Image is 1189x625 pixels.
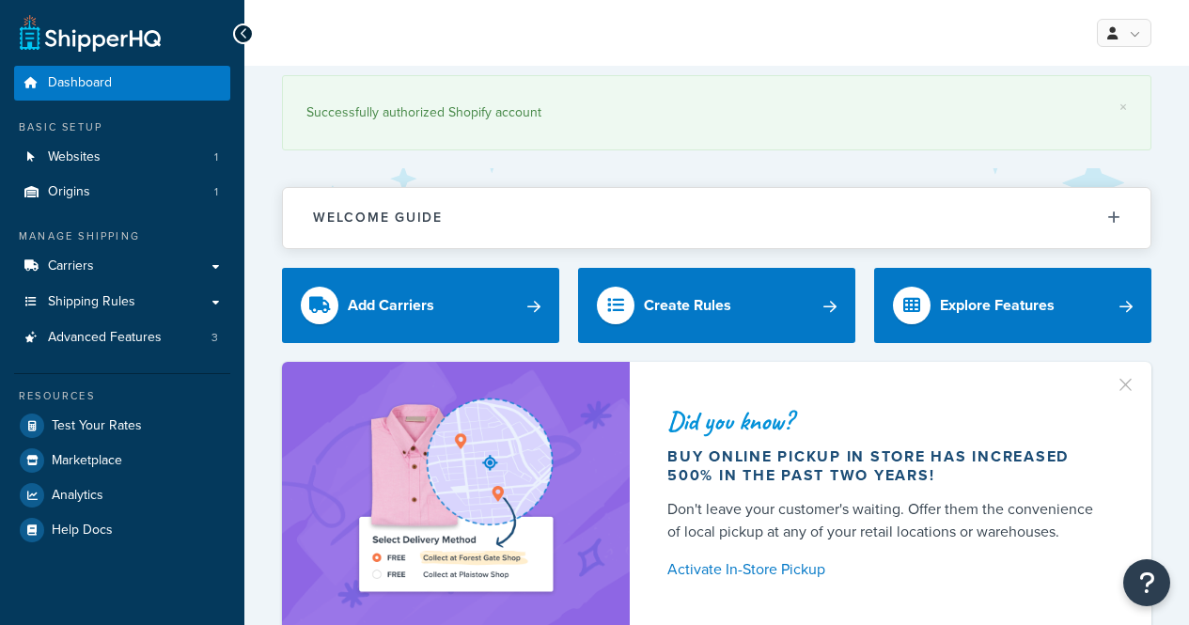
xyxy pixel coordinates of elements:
[874,268,1151,343] a: Explore Features
[306,100,1127,126] div: Successfully authorized Shopify account
[48,294,135,310] span: Shipping Rules
[14,228,230,244] div: Manage Shipping
[14,409,230,443] a: Test Your Rates
[14,478,230,512] a: Analytics
[214,149,218,165] span: 1
[48,330,162,346] span: Advanced Features
[14,444,230,477] a: Marketplace
[14,175,230,210] a: Origins1
[52,418,142,434] span: Test Your Rates
[14,140,230,175] li: Websites
[14,285,230,320] a: Shipping Rules
[52,523,113,539] span: Help Docs
[14,388,230,404] div: Resources
[315,390,597,602] img: ad-shirt-map-b0359fc47e01cab431d101c4b569394f6a03f54285957d908178d52f29eb9668.png
[14,320,230,355] li: Advanced Features
[667,408,1106,434] div: Did you know?
[667,556,1106,583] a: Activate In-Store Pickup
[1119,100,1127,115] a: ×
[348,292,434,319] div: Add Carriers
[1123,559,1170,606] button: Open Resource Center
[283,188,1150,247] button: Welcome Guide
[48,75,112,91] span: Dashboard
[14,249,230,284] a: Carriers
[14,175,230,210] li: Origins
[14,119,230,135] div: Basic Setup
[14,66,230,101] a: Dashboard
[48,184,90,200] span: Origins
[14,320,230,355] a: Advanced Features3
[940,292,1055,319] div: Explore Features
[14,140,230,175] a: Websites1
[48,149,101,165] span: Websites
[14,513,230,547] a: Help Docs
[48,258,94,274] span: Carriers
[52,488,103,504] span: Analytics
[578,268,855,343] a: Create Rules
[282,268,559,343] a: Add Carriers
[667,447,1106,485] div: Buy online pickup in store has increased 500% in the past two years!
[211,330,218,346] span: 3
[214,184,218,200] span: 1
[644,292,731,319] div: Create Rules
[52,453,122,469] span: Marketplace
[313,211,443,225] h2: Welcome Guide
[667,498,1106,543] div: Don't leave your customer's waiting. Offer them the convenience of local pickup at any of your re...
